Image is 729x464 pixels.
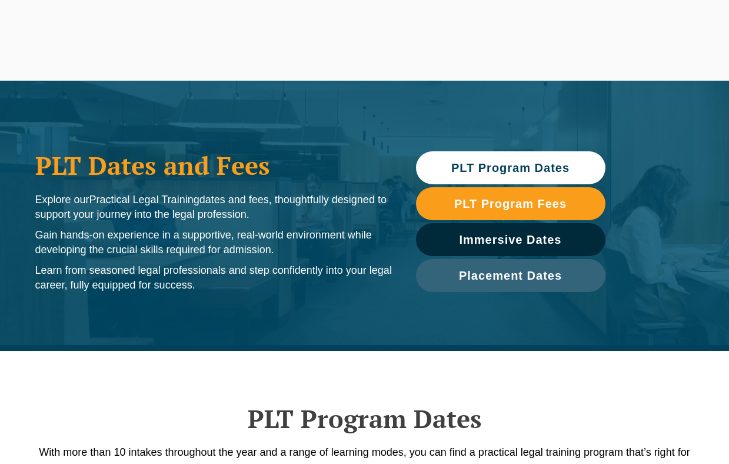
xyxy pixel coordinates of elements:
span: PLT Program Dates [451,162,570,174]
span: Placement Dates [459,270,562,281]
a: PLT Program Dates [416,151,605,184]
p: Gain hands-on experience in a supportive, real-world environment while developing the crucial ski... [35,228,392,257]
span: PLT Program Fees [454,198,567,210]
h1: PLT Dates and Fees [35,151,392,180]
p: Learn from seasoned legal professionals and step confidently into your legal career, fully equipp... [35,263,392,293]
p: Explore our dates and fees, thoughtfully designed to support your journey into the legal profession. [35,193,392,222]
h2: PLT Program Dates [29,404,700,433]
a: Placement Dates [416,259,605,292]
span: Practical Legal Training [89,194,199,206]
a: PLT Program Fees [416,187,605,220]
a: Immersive Dates [416,223,605,256]
span: Immersive Dates [460,234,562,246]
